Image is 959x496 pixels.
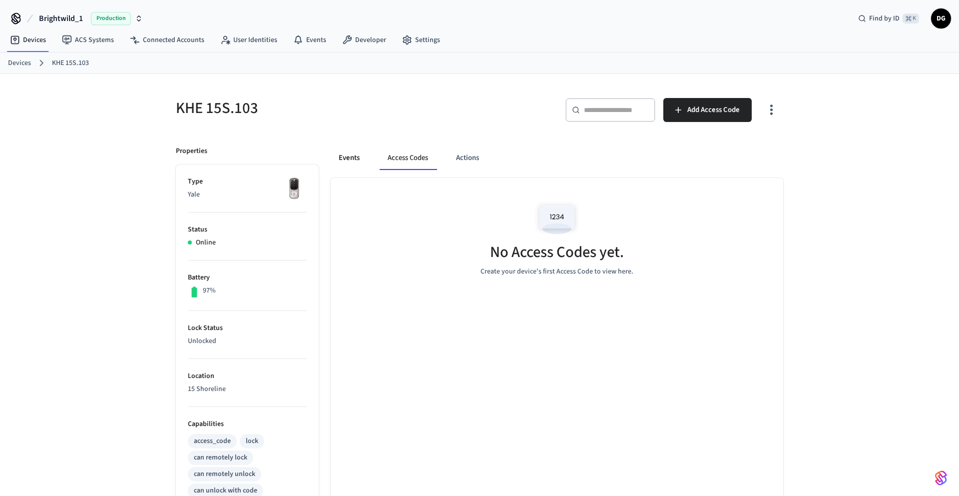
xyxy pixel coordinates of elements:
[480,266,633,277] p: Create your device's first Access Code to view here.
[246,436,258,446] div: lock
[8,58,31,68] a: Devices
[380,146,436,170] button: Access Codes
[54,31,122,49] a: ACS Systems
[194,469,255,479] div: can remotely unlock
[285,31,334,49] a: Events
[212,31,285,49] a: User Identities
[188,176,307,187] p: Type
[869,13,900,23] span: Find by ID
[196,237,216,248] p: Online
[534,198,579,240] img: Access Codes Empty State
[188,419,307,429] p: Capabilities
[176,146,207,156] p: Properties
[932,9,950,27] span: DG
[194,485,257,496] div: can unlock with code
[194,452,247,463] div: can remotely lock
[903,13,919,23] span: ⌘ K
[935,470,947,486] img: SeamLogoGradient.69752ec5.svg
[2,31,54,49] a: Devices
[39,12,83,24] span: Brightwild_1
[194,436,231,446] div: access_code
[188,272,307,283] p: Battery
[188,384,307,394] p: 15 Shoreline
[176,98,474,118] h5: KHE 15S.103
[331,146,368,170] button: Events
[687,103,740,116] span: Add Access Code
[188,336,307,346] p: Unlocked
[850,9,927,27] div: Find by ID⌘ K
[282,176,307,201] img: Yale Assure Touchscreen Wifi Smart Lock, Satin Nickel, Front
[122,31,212,49] a: Connected Accounts
[448,146,487,170] button: Actions
[52,58,89,68] a: KHE 15S.103
[203,285,216,296] p: 97%
[188,323,307,333] p: Lock Status
[334,31,394,49] a: Developer
[663,98,752,122] button: Add Access Code
[490,242,624,262] h5: No Access Codes yet.
[188,371,307,381] p: Location
[394,31,448,49] a: Settings
[931,8,951,28] button: DG
[331,146,783,170] div: ant example
[188,189,307,200] p: Yale
[188,224,307,235] p: Status
[91,12,131,25] span: Production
